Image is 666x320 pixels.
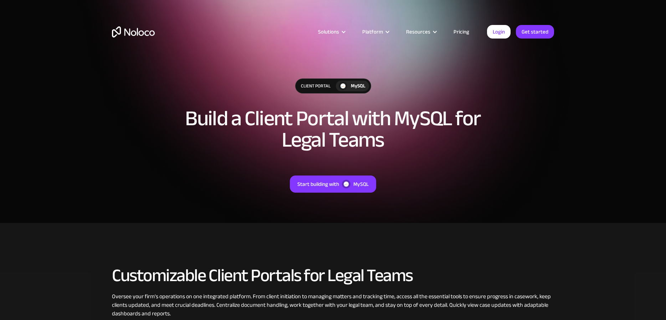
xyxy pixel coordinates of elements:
div: MySQL [353,179,369,189]
div: Oversee your firm's operations on one integrated platform. From client initiation to managing mat... [112,292,554,318]
h1: Build a Client Portal with MySQL for Legal Teams [173,108,493,151]
div: MySQL [351,82,365,90]
a: Pricing [445,27,478,36]
div: Client Portal [296,79,336,93]
div: Platform [362,27,383,36]
div: Solutions [309,27,353,36]
div: Platform [353,27,397,36]
div: Resources [406,27,430,36]
div: Start building with [297,179,339,189]
a: Login [487,25,511,39]
div: Solutions [318,27,339,36]
div: Resources [397,27,445,36]
h2: Customizable Client Portals for Legal Teams [112,266,554,285]
a: Start building withMySQL [290,176,376,193]
a: home [112,26,155,37]
a: Get started [516,25,554,39]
